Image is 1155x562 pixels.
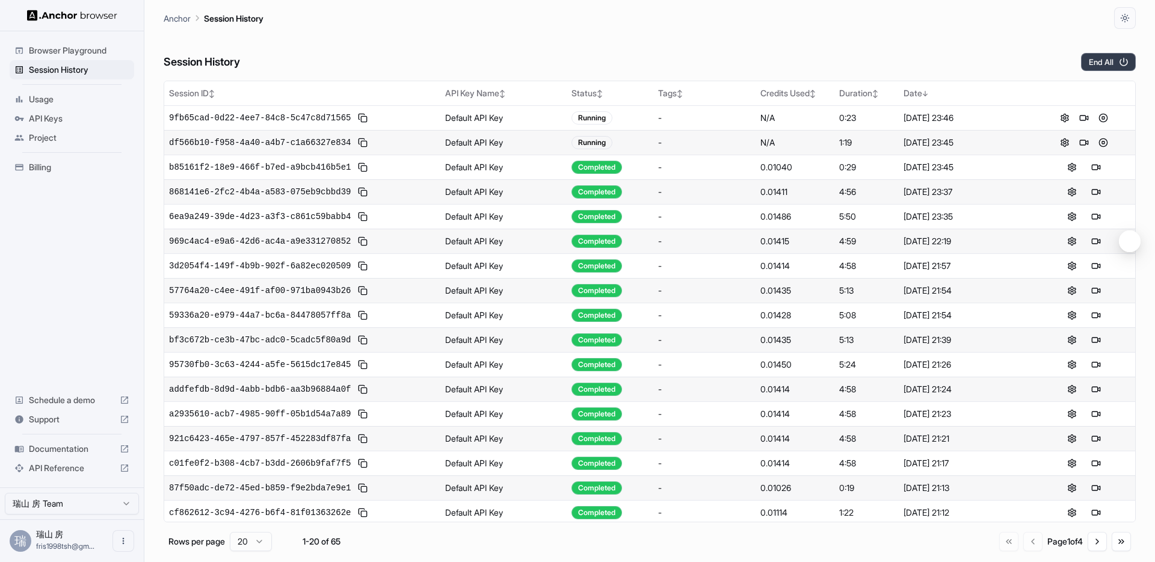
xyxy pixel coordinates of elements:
div: Completed [571,481,622,495]
div: Duration [839,87,893,99]
div: - [658,137,751,149]
td: Default API Key [440,451,567,475]
div: Completed [571,185,622,199]
div: 0.01026 [760,482,830,494]
div: Completed [571,259,622,273]
span: ↕ [872,89,878,98]
div: 4:58 [839,383,893,395]
span: API Keys [29,113,129,125]
div: Project [10,128,134,147]
div: 4:56 [839,186,893,198]
div: 0.01435 [760,285,830,297]
div: 瑞 [10,530,31,552]
span: ↕ [597,89,603,98]
div: 0.01414 [760,408,830,420]
span: 921c6423-465e-4797-857f-452283df87fa [169,433,351,445]
div: 4:58 [839,433,893,445]
div: API Key Name [445,87,562,99]
div: 0.01414 [760,383,830,395]
div: [DATE] 23:45 [904,161,1028,173]
div: [DATE] 23:46 [904,112,1028,124]
span: Documentation [29,443,115,455]
span: fris1998tsh@gmail.com [36,542,94,551]
div: API Keys [10,109,134,128]
div: - [658,408,751,420]
div: - [658,112,751,124]
div: Running [571,111,612,125]
div: [DATE] 21:24 [904,383,1028,395]
span: Support [29,413,115,425]
div: - [658,260,751,272]
span: 6ea9a249-39de-4d23-a3f3-c861c59babb4 [169,211,351,223]
span: Browser Playground [29,45,129,57]
div: Completed [571,506,622,519]
div: 5:13 [839,285,893,297]
div: - [658,309,751,321]
div: 0.01414 [760,260,830,272]
div: 5:13 [839,334,893,346]
td: Default API Key [440,278,567,303]
div: Running [571,136,612,149]
div: 0.01415 [760,235,830,247]
span: ↕ [677,89,683,98]
h6: Session History [164,54,240,71]
span: Usage [29,93,129,105]
td: Default API Key [440,401,567,426]
span: 9fb65cad-0d22-4ee7-84c8-5c47c8d71565 [169,112,351,124]
div: Browser Playground [10,41,134,60]
div: N/A [760,137,830,149]
div: [DATE] 21:21 [904,433,1028,445]
div: 1:19 [839,137,893,149]
div: 0.01486 [760,211,830,223]
td: Default API Key [440,303,567,327]
button: Open menu [112,530,134,552]
div: 0.01414 [760,457,830,469]
span: 59336a20-e979-44a7-bc6a-84478057ff8a [169,309,351,321]
p: Rows per page [168,536,225,548]
div: 0.01411 [760,186,830,198]
div: [DATE] 21:54 [904,309,1028,321]
div: Usage [10,90,134,109]
span: a2935610-acb7-4985-90ff-05b1d54a7a89 [169,408,351,420]
div: 4:58 [839,408,893,420]
span: ↕ [209,89,215,98]
td: Default API Key [440,155,567,179]
div: Credits Used [760,87,830,99]
div: - [658,482,751,494]
p: Anchor [164,12,191,25]
div: 0:29 [839,161,893,173]
span: addfefdb-8d9d-4abb-bdb6-aa3b96884a0f [169,383,351,395]
div: - [658,334,751,346]
div: [DATE] 21:39 [904,334,1028,346]
div: Completed [571,235,622,248]
div: Completed [571,407,622,421]
span: bf3c672b-ce3b-47bc-adc0-5cadc5f80a9d [169,334,351,346]
div: 0.01114 [760,507,830,519]
div: Page 1 of 4 [1047,536,1083,548]
div: 0.01450 [760,359,830,371]
td: Default API Key [440,105,567,130]
div: Completed [571,284,622,297]
td: Default API Key [440,204,567,229]
span: 868141e6-2fc2-4b4a-a583-075eb9cbbd39 [169,186,351,198]
div: 1:22 [839,507,893,519]
div: 0.01040 [760,161,830,173]
span: 57764a20-c4ee-491f-af00-971ba0943b26 [169,285,351,297]
span: 瑞山 房 [36,529,63,539]
div: Completed [571,432,622,445]
div: [DATE] 21:13 [904,482,1028,494]
td: Default API Key [440,475,567,500]
td: Default API Key [440,179,567,204]
span: c01fe0f2-b308-4cb7-b3dd-2606b9faf7f5 [169,457,351,469]
div: - [658,433,751,445]
div: 0.01435 [760,334,830,346]
td: Default API Key [440,253,567,278]
span: Schedule a demo [29,394,115,406]
p: Session History [204,12,263,25]
div: Billing [10,158,134,177]
span: ↕ [810,89,816,98]
div: [DATE] 23:35 [904,211,1028,223]
div: API Reference [10,459,134,478]
div: 0.01414 [760,433,830,445]
div: - [658,211,751,223]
